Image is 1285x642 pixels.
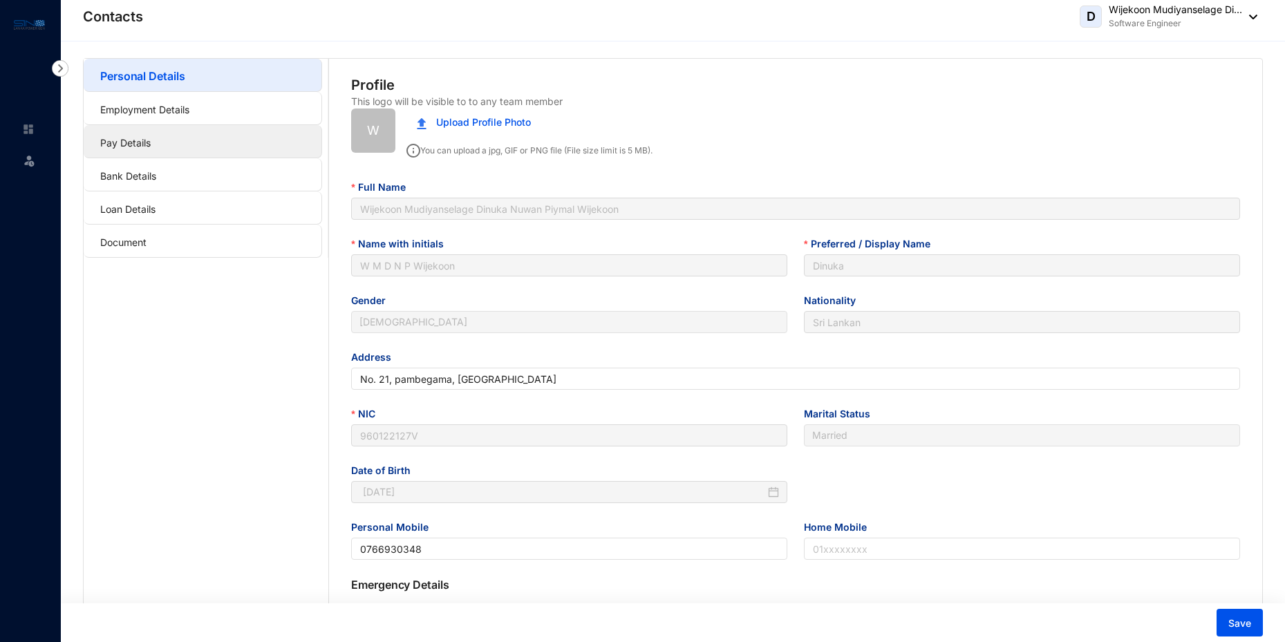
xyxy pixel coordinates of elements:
[100,69,185,83] a: Personal Details
[804,293,865,308] label: Nationality
[351,350,401,365] label: Address
[436,115,531,130] span: Upload Profile Photo
[406,144,420,158] img: info.ad751165ce926853d1d36026adaaebbf.svg
[351,236,453,252] label: Name with initials
[804,538,1240,560] input: Home Mobile
[351,180,415,195] label: Full Name
[351,424,787,446] input: NIC
[83,7,143,26] p: Contacts
[351,538,787,560] input: Personal Mobile
[804,311,1240,333] input: Nationality
[351,293,395,308] label: Gender
[100,236,147,248] a: Document
[351,406,384,422] label: NIC
[804,254,1240,276] input: Preferred / Display Name
[351,198,1240,220] input: Full Name
[1242,15,1257,19] img: dropdown-black.8e83cc76930a90b1a4fdb6d089b7bf3a.svg
[100,104,189,115] a: Employment Details
[100,170,156,182] a: Bank Details
[363,484,765,500] input: Date of Birth
[52,60,68,77] img: nav-icon-right.af6afadce00d159da59955279c43614e.svg
[351,368,1240,390] input: Address
[406,139,653,158] p: You can upload a jpg, GIF or PNG file (File size limit is 5 MB).
[351,254,787,276] input: Name with initials
[22,123,35,135] img: home-unselected.a29eae3204392db15eaf.svg
[1109,3,1242,17] p: Wijekoon Mudiyanselage Di...
[804,236,939,252] label: Preferred / Display Name
[406,108,541,136] button: Upload Profile Photo
[351,576,1240,593] p: Emergency Details
[417,117,426,129] img: upload.c0f81fc875f389a06f631e1c6d8834da.svg
[1087,10,1096,23] span: D
[359,312,779,332] span: Male
[100,203,156,215] a: Loan Details
[14,17,45,32] img: logo
[11,115,44,143] li: Home
[351,95,563,108] p: This logo will be visible to to any team member
[22,153,36,167] img: leave-unselected.2934df6273408c3f84d9.svg
[351,463,420,478] label: Date of Birth
[351,75,395,95] p: Profile
[1228,616,1251,630] span: Save
[1109,17,1242,30] p: Software Engineer
[1217,609,1263,636] button: Save
[804,520,876,535] label: Home Mobile
[351,520,438,535] label: Personal Mobile
[804,406,880,422] label: Marital Status
[367,121,379,140] span: W
[812,425,1232,446] span: Married
[100,137,151,149] a: Pay Details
